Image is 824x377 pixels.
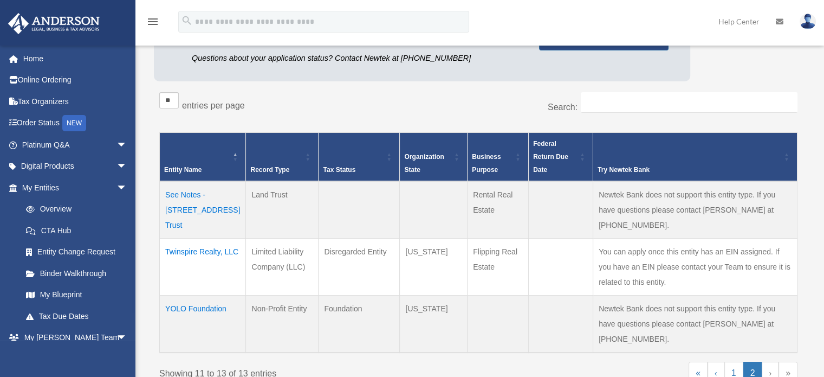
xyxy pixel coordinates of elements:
[400,238,468,295] td: [US_STATE]
[404,153,444,174] span: Organization State
[160,181,246,239] td: See Notes - [STREET_ADDRESS] Trust
[8,327,144,349] a: My [PERSON_NAME] Teamarrow_drop_down
[319,132,400,181] th: Tax Status: Activate to sort
[181,15,193,27] i: search
[472,153,501,174] span: Business Purpose
[468,181,529,239] td: Rental Real Estate
[192,52,523,65] p: Questions about your application status? Contact Newtek at [PHONE_NUMBER]
[593,181,797,239] td: Newtek Bank does not support this entity type. If you have questions please contact [PERSON_NAME]...
[146,15,159,28] i: menu
[593,238,797,295] td: You can apply once this entity has an EIN assigned. If you have an EIN please contact your Team t...
[8,112,144,135] a: Order StatusNEW
[319,238,400,295] td: Disregarded Entity
[146,19,159,28] a: menu
[116,134,138,156] span: arrow_drop_down
[319,295,400,353] td: Foundation
[182,101,245,110] label: entries per page
[8,48,144,69] a: Home
[5,13,103,34] img: Anderson Advisors Platinum Portal
[246,238,319,295] td: Limited Liability Company (LLC)
[116,327,138,349] span: arrow_drop_down
[250,166,289,174] span: Record Type
[15,199,133,220] a: Overview
[116,177,138,199] span: arrow_drop_down
[246,181,319,239] td: Land Trust
[15,220,138,241] a: CTA Hub
[598,163,781,176] div: Try Newtek Bank
[160,132,246,181] th: Entity Name: Activate to invert sorting
[8,134,144,156] a: Platinum Q&Aarrow_drop_down
[400,295,468,353] td: [US_STATE]
[15,305,138,327] a: Tax Due Dates
[8,156,144,177] a: Digital Productsarrow_drop_down
[116,156,138,178] span: arrow_drop_down
[800,14,816,29] img: User Pic
[400,132,468,181] th: Organization State: Activate to sort
[529,132,593,181] th: Federal Return Due Date: Activate to sort
[15,263,138,284] a: Binder Walkthrough
[15,241,138,263] a: Entity Change Request
[468,238,529,295] td: Flipping Real Estate
[62,115,86,131] div: NEW
[8,91,144,112] a: Tax Organizers
[246,132,319,181] th: Record Type: Activate to sort
[593,295,797,353] td: Newtek Bank does not support this entity type. If you have questions please contact [PERSON_NAME]...
[8,69,144,91] a: Online Ordering
[533,140,568,174] span: Federal Return Due Date
[323,166,355,174] span: Tax Status
[160,238,246,295] td: Twinspire Realty, LLC
[468,132,529,181] th: Business Purpose: Activate to sort
[15,284,138,306] a: My Blueprint
[548,103,578,112] label: Search:
[160,295,246,353] td: YOLO Foundation
[246,295,319,353] td: Non-Profit Entity
[164,166,202,174] span: Entity Name
[8,177,138,199] a: My Entitiesarrow_drop_down
[593,132,797,181] th: Try Newtek Bank : Activate to sort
